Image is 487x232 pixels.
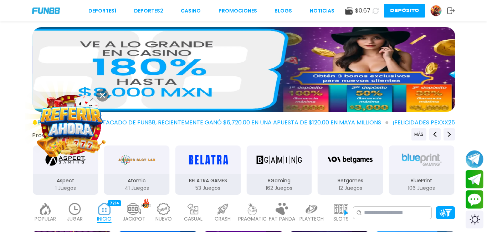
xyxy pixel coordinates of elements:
[68,203,82,215] img: recent_light.webp
[184,215,203,223] p: CASUAL
[310,7,334,15] a: NOTICIAS
[117,150,157,170] img: Atomic
[175,184,241,192] p: 53 Juegos
[430,5,447,16] a: Avatar
[127,203,141,215] img: jackpot_light.webp
[269,215,295,223] p: FAT PANDA
[444,128,455,140] button: Next providers
[219,7,257,15] a: Promociones
[30,145,101,196] button: Aspect
[411,128,426,140] button: Previous providers
[216,203,230,215] img: crash_light.webp
[466,190,483,209] button: Contact customer service
[246,177,312,184] p: BGaming
[245,203,260,215] img: pragmatic_light.webp
[142,198,150,208] img: hot
[67,215,83,223] p: JUGAR
[33,177,98,184] p: Aspect
[186,203,200,215] img: casual_light.webp
[32,132,93,139] button: Proveedores de juego
[104,184,170,192] p: 41 Juegos
[155,215,172,223] p: NUEVO
[32,8,60,14] img: Company Logo
[215,215,231,223] p: CRASH
[238,215,267,223] p: PRAGMATIC
[328,150,373,170] img: Betgames
[334,203,348,215] img: slots_light.webp
[389,184,454,192] p: 106 Juegos
[275,7,292,15] a: BLOGS
[384,4,425,18] button: Depósito
[123,215,145,223] p: JACKPOT
[108,200,121,206] div: 7214
[431,5,441,16] img: Avatar
[101,145,173,196] button: Atomic
[185,150,230,170] img: BELATRA GAMES
[333,215,349,223] p: SLOTS
[88,7,116,15] a: Deportes1
[181,7,201,15] a: CASINO
[104,177,170,184] p: Atomic
[429,128,441,140] button: Previous providers
[399,150,444,170] img: BluePrint
[97,215,112,223] p: INICIO
[39,93,104,157] img: Image Link
[35,215,56,223] p: POPULAR
[97,203,112,215] img: home_active.webp
[33,184,98,192] p: 1 Juegos
[299,215,324,223] p: PLAYTECH
[439,209,452,217] img: Platform Filter
[157,203,171,215] img: new_light.webp
[466,211,483,228] div: Switch theme
[386,145,457,196] button: BluePrint
[246,184,312,192] p: 162 Juegos
[38,203,52,215] img: popular_light.webp
[318,177,383,184] p: Betgames
[304,203,319,215] img: playtech_light.webp
[172,145,243,196] button: BELATRA GAMES
[275,203,289,215] img: fat_panda_light.webp
[175,177,241,184] p: BELATRA GAMES
[134,7,163,15] a: Deportes2
[315,145,386,196] button: Betgames
[257,150,302,170] img: BGaming
[466,170,483,189] button: Join telegram
[32,27,455,112] img: Casino Inicio Bonos 100%
[466,150,483,168] button: Join telegram channel
[243,145,315,196] button: BGaming
[318,184,383,192] p: 12 Juegos
[355,6,370,15] span: $ 0.67
[389,177,454,184] p: BluePrint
